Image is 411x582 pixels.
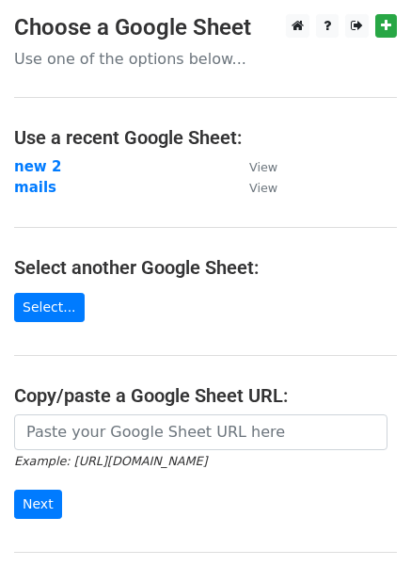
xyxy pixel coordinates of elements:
[14,256,397,279] h4: Select another Google Sheet:
[14,179,56,196] a: mails
[14,384,397,407] h4: Copy/paste a Google Sheet URL:
[230,158,277,175] a: View
[14,414,387,450] input: Paste your Google Sheet URL here
[14,454,207,468] small: Example: [URL][DOMAIN_NAME]
[14,293,85,322] a: Select...
[249,160,277,174] small: View
[14,158,61,175] a: new 2
[14,14,397,41] h3: Choose a Google Sheet
[14,490,62,519] input: Next
[249,181,277,195] small: View
[230,179,277,196] a: View
[14,126,397,149] h4: Use a recent Google Sheet:
[14,49,397,69] p: Use one of the options below...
